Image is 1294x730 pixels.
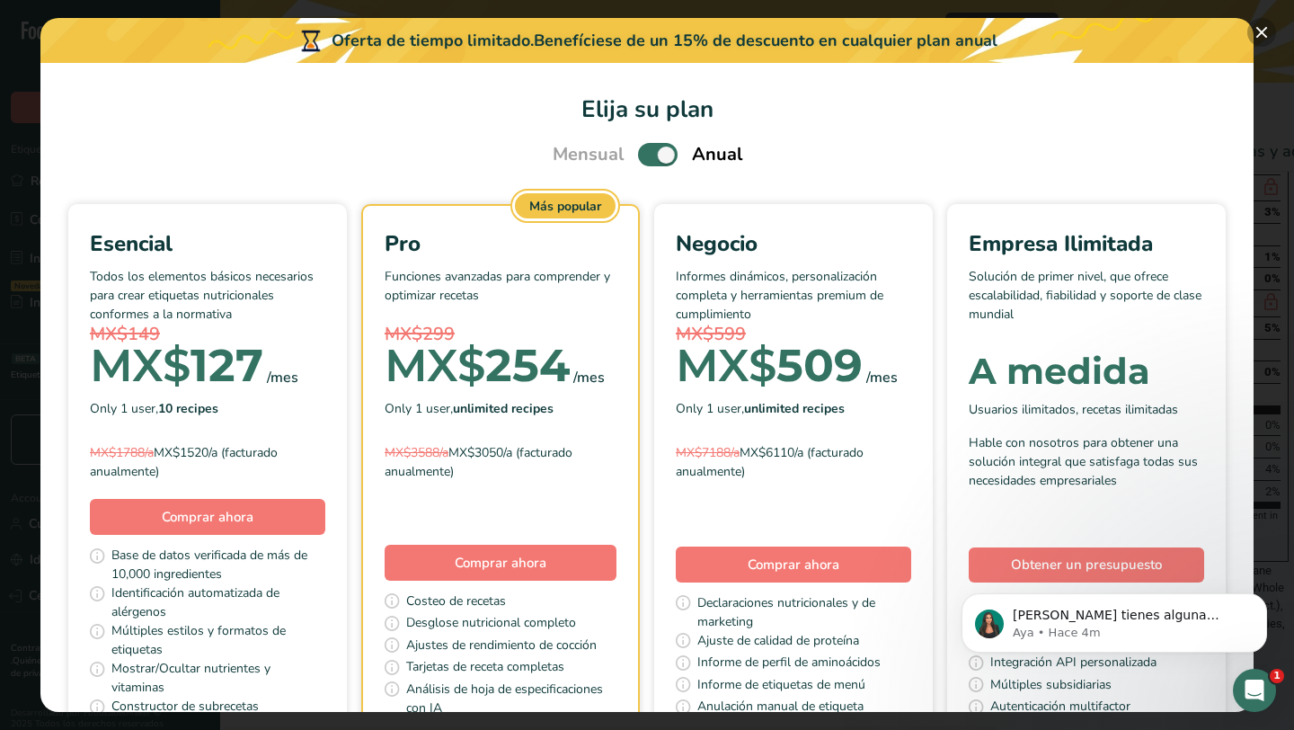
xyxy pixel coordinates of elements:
span: Anulación manual de etiqueta [697,697,864,719]
span: Obtener un presupuesto [1011,555,1162,575]
div: Empresa Ilimitada [969,227,1204,260]
span: 1 [1270,669,1284,683]
div: Pro [385,227,616,260]
span: Declaraciones nutricionales y de marketing [697,593,911,631]
span: MX$ [676,338,776,393]
div: MX$3050/a (facturado anualmente) [385,443,616,481]
div: Oferta de tiempo limitado. [40,18,1254,63]
span: MX$7188/a [676,444,740,461]
span: Autenticación multifactor [990,697,1130,719]
div: MX$149 [90,321,325,348]
p: Informes dinámicos, personalización completa y herramientas premium de cumplimiento [676,267,911,321]
div: A medida [969,353,1204,389]
button: Comprar ahora [676,547,911,583]
div: MX$599 [676,321,911,348]
button: Comprar ahora [90,499,325,535]
span: Only 1 user, [676,399,845,418]
span: Ajuste de calidad de proteína [697,631,859,654]
span: Tarjetas de receta completas [406,657,564,680]
p: Funciones avanzadas para comprender y optimizar recetas [385,267,616,321]
span: MX$1788/a [90,444,154,461]
span: Análisis de hoja de especificaciones con IA [406,680,616,717]
div: MX$6110/a (facturado anualmente) [676,443,911,481]
p: Todos los elementos básicos necesarios para crear etiquetas nutricionales conformes a la normativa [90,267,325,321]
span: Informe de perfil de aminoácidos [697,653,881,675]
span: Mostrar/Ocultar nutrientes y vitaminas [111,659,325,697]
span: MX$3588/a [385,444,448,461]
span: Mensual [553,141,624,168]
span: Usuarios ilimitados, recetas ilimitadas [969,400,1178,419]
div: Hable con nosotros para obtener una solución integral que satisfaga todas sus necesidades empresa... [969,433,1204,490]
div: /mes [573,367,605,388]
span: Only 1 user, [90,399,218,418]
div: /mes [866,367,898,388]
span: Desglose nutricional completo [406,613,576,636]
div: 127 [90,348,263,384]
span: Múltiples estilos y formatos de etiquetas [111,621,325,659]
span: Anual [692,141,742,168]
p: Solución de primer nivel, que ofrece escalabilidad, fiabilidad y soporte de clase mundial [969,267,1204,321]
span: Only 1 user, [385,399,554,418]
iframe: Intercom live chat [1233,669,1276,712]
span: Costeo de recetas [406,592,506,614]
span: Comprar ahora [162,508,253,526]
h1: Elija su plan [62,92,1232,127]
button: Comprar ahora [385,545,616,581]
span: MX$ [90,338,191,393]
span: Múltiples subsidiarias [990,675,1112,698]
div: MX$1520/a (facturado anualmente) [90,443,325,481]
span: Ajustes de rendimiento de cocción [406,636,597,658]
b: unlimited recipes [744,400,845,417]
span: Constructor de subrecetas [111,697,259,719]
div: Negocio [676,227,911,260]
a: Obtener un presupuesto [969,547,1204,583]
div: Esencial [90,227,325,260]
div: MX$299 [385,321,616,348]
div: /mes [267,367,298,388]
div: Más popular [515,193,616,218]
b: 10 recipes [158,400,218,417]
span: Base de datos verificada de más de 10,000 ingredientes [111,546,325,583]
span: Comprar ahora [455,554,546,572]
span: Comprar ahora [748,556,839,574]
span: Identificación automatizada de alérgenos [111,583,325,621]
iframe: Intercom notifications mensaje [935,556,1294,681]
div: Benefíciese de un 15% de descuento en cualquier plan anual [534,29,997,53]
span: MX$ [385,338,485,393]
div: 509 [676,348,863,384]
div: 254 [385,348,570,384]
b: unlimited recipes [453,400,554,417]
span: Informe de etiquetas de menú [697,675,865,698]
